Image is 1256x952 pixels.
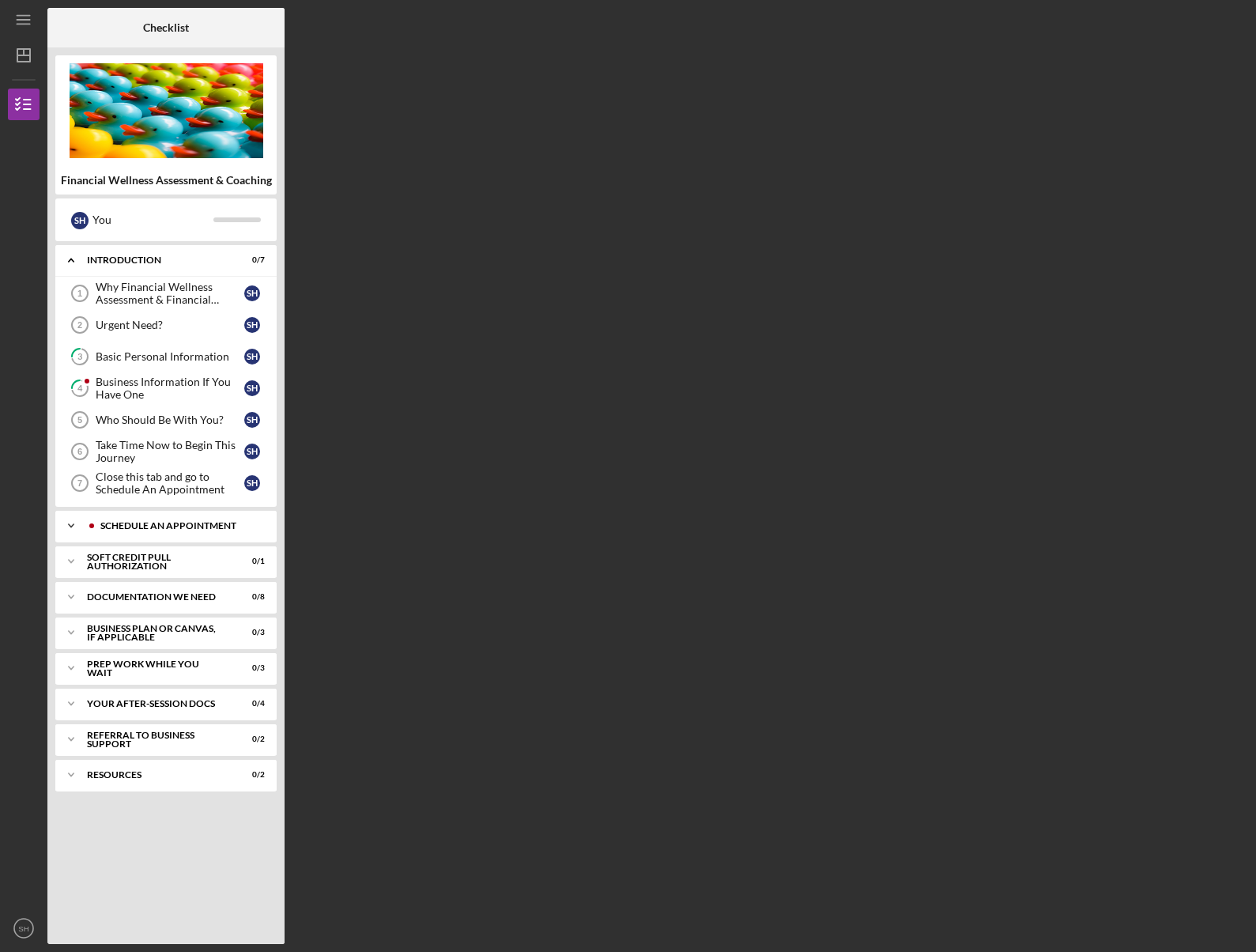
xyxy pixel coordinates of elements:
[61,174,272,187] b: Financial Wellness Assessment & Coaching
[87,624,225,642] div: Business Plan or Canvas, if applicable
[96,376,244,401] div: Business Information If You Have One
[87,255,225,265] div: Introduction
[244,444,260,459] div: S H
[236,770,265,780] div: 0 / 2
[96,439,244,464] div: Take Time Now to Begin This Journey
[96,470,244,496] div: Close this tab and go to Schedule An Appointment
[87,553,225,571] div: Soft Credit Pull Authorization
[63,341,269,372] a: 3Basic Personal InformationSH
[96,414,244,426] div: Who Should Be With You?
[244,317,260,333] div: S H
[63,372,269,404] a: 4Business Information If You Have OneSH
[92,206,213,233] div: You
[63,467,269,499] a: 7Close this tab and go to Schedule An AppointmentSH
[77,289,82,298] tspan: 1
[244,349,260,365] div: S H
[236,628,265,637] div: 0 / 3
[236,663,265,673] div: 0 / 3
[96,281,244,306] div: Why Financial Wellness Assessment & Financial Coaching?
[244,285,260,301] div: S H
[18,924,28,933] text: SH
[71,212,89,229] div: S H
[244,380,260,396] div: S H
[77,320,82,330] tspan: 2
[63,278,269,309] a: 1Why Financial Wellness Assessment & Financial Coaching?SH
[96,350,244,363] div: Basic Personal Information
[55,63,277,158] img: Product logo
[87,659,225,678] div: Prep Work While You Wait
[8,912,40,944] button: SH
[96,319,244,331] div: Urgent Need?
[77,415,82,425] tspan: 5
[143,21,189,34] b: Checklist
[63,436,269,467] a: 6Take Time Now to Begin This JourneySH
[236,699,265,708] div: 0 / 4
[100,521,257,531] div: Schedule An Appointment
[236,557,265,566] div: 0 / 1
[244,412,260,428] div: S H
[77,352,82,362] tspan: 3
[77,383,83,394] tspan: 4
[87,699,225,708] div: Your After-Session Docs
[87,770,225,780] div: Resources
[236,735,265,744] div: 0 / 2
[63,404,269,436] a: 5Who Should Be With You?SH
[87,592,225,602] div: Documentation We Need
[87,731,225,749] div: Referral to Business Support
[236,592,265,602] div: 0 / 8
[236,255,265,265] div: 0 / 7
[77,447,82,456] tspan: 6
[244,475,260,491] div: S H
[77,478,82,488] tspan: 7
[63,309,269,341] a: 2Urgent Need?SH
